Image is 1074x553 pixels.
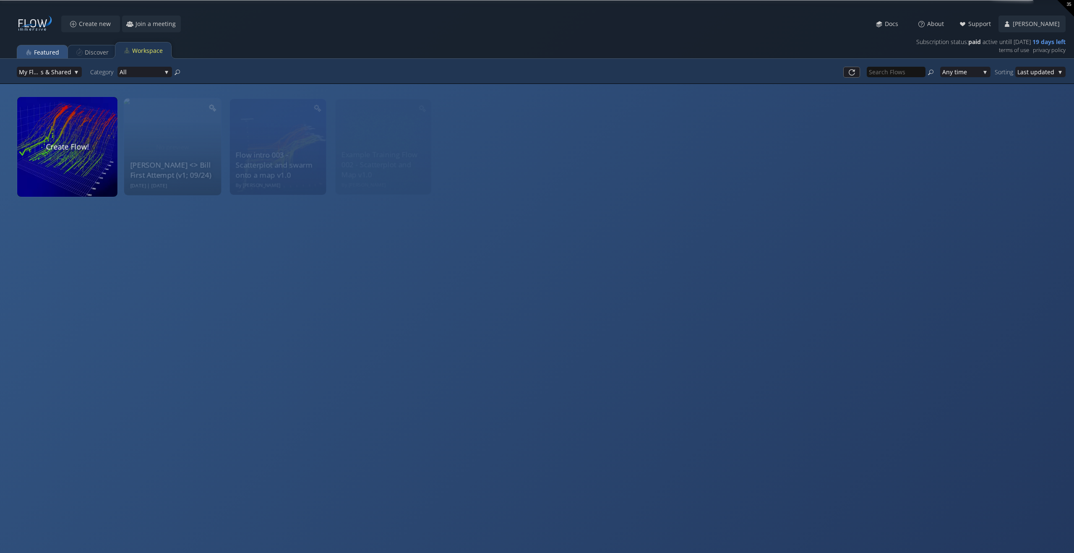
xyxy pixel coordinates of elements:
[19,67,41,77] span: My Flow
[927,20,949,28] span: About
[236,182,322,189] div: By [PERSON_NAME]
[1033,45,1066,55] a: privacy policy
[958,67,980,77] span: me
[34,44,59,60] div: Featured
[341,182,427,188] div: By [PERSON_NAME]
[41,67,71,77] span: s & Shared
[1012,20,1065,28] span: [PERSON_NAME]
[968,20,996,28] span: Support
[995,67,1015,77] div: Sorting
[135,20,181,28] span: Join a meeting
[236,149,322,180] div: Flow intro 003 - Scatterplot and swarm onto a map v1.0
[942,67,958,77] span: Any ti
[90,67,117,77] div: Category
[130,183,217,189] div: [DATE] | [DATE]
[1024,67,1055,77] span: st updated
[999,45,1029,55] a: terms of use
[130,160,217,180] div: [PERSON_NAME] <> Bill First Attempt (v1; 09/24)
[884,20,903,28] span: Docs
[85,44,109,60] div: Discover
[120,67,162,77] span: All
[341,149,427,180] div: Example Training Flow 002 - Scatterplot and Map v1.0
[132,43,163,59] div: Workspace
[78,20,116,28] span: Create new
[1017,67,1024,77] span: La
[867,67,925,77] input: Search Flows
